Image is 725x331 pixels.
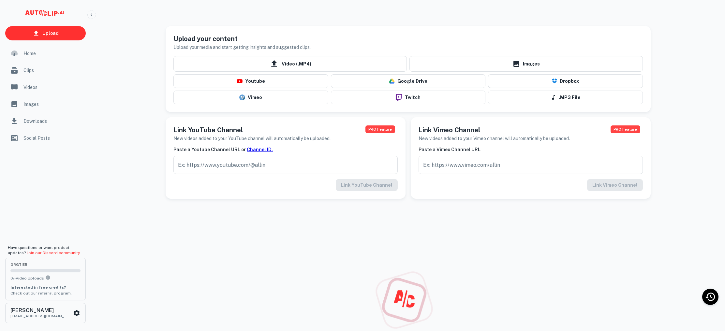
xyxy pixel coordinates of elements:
img: vimeo-logo.svg [239,94,245,100]
p: 0 / - Video Uploads [10,275,81,281]
img: twitch-logo.png [393,94,405,101]
h6: Upload your media and start getting insights and suggested clips. [173,44,311,51]
input: Ex: https://www.vimeo.com/allin [419,156,643,174]
h6: Paste a Vimeo Channel URL [419,146,643,153]
button: [PERSON_NAME][EMAIL_ADDRESS][DOMAIN_NAME] [5,303,86,323]
svg: You can upload 0 videos per month on the org tier. Upgrade to upload more. [45,275,51,280]
a: Home [5,46,86,61]
h6: New videos added to your YouTube channel will automatically be uploaded. [173,135,331,142]
h6: Paste a Youtube Channel URL or [173,146,398,153]
img: youtube-logo.png [237,79,243,83]
img: Dropbox Logo [552,79,557,84]
span: org Tier [10,263,81,266]
a: Images [409,56,643,72]
button: orgTier0/-Video UploadsYou can upload 0 videos per month on the org tier. Upgrade to upload more.... [5,258,86,300]
button: .MP3 File [488,91,643,104]
span: Clips [23,67,82,74]
a: Upload [5,26,86,40]
span: Video (.MP4) [173,56,407,72]
div: Recent Activity [702,289,718,305]
span: Have questions or want product updates? [8,245,81,255]
button: Vimeo [173,91,328,104]
p: [EMAIL_ADDRESS][DOMAIN_NAME] [10,313,69,319]
button: Google Drive [331,74,486,88]
h5: Link YouTube Channel [173,125,331,135]
h5: Link Vimeo Channel [419,125,570,135]
a: Social Posts [5,130,86,146]
button: Twitch [331,91,486,104]
h6: New videos added to your Vimeo channel will automatically be uploaded. [419,135,570,142]
a: Images [5,96,86,112]
span: This feature is available to PRO users only. Upgrade your plan now! [365,125,395,133]
span: Videos [23,84,82,91]
span: Home [23,50,82,57]
span: Images [23,101,82,108]
a: Downloads [5,113,86,129]
button: Dropbox [488,74,643,88]
input: Ex: https://www.youtube.com/@allin [173,156,398,174]
a: Join our Discord community. [27,251,81,255]
a: Channel ID. [247,147,273,152]
a: Clips [5,63,86,78]
span: This feature is available to PRO users only. Upgrade your plan now! [611,125,640,133]
h6: [PERSON_NAME] [10,308,69,313]
span: Downloads [23,118,82,125]
a: Videos [5,79,86,95]
p: Interested in free credits? [10,284,81,290]
button: Youtube [173,74,328,88]
h5: Upload your content [173,34,311,44]
img: drive-logo.png [389,78,395,84]
a: Check out our referral program. [10,291,72,295]
span: Social Posts [23,135,82,142]
p: Upload [42,30,59,37]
